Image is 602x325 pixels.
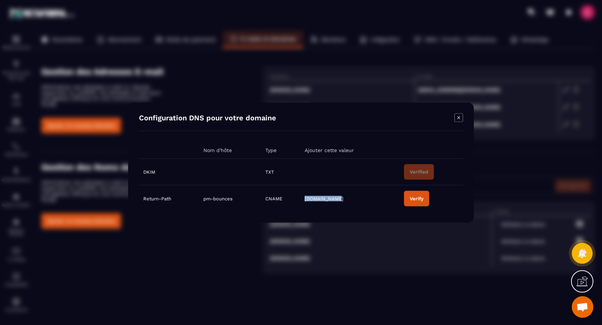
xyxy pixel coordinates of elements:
[261,185,300,212] td: CNAME
[199,142,261,159] th: Nom d'hôte
[261,142,300,159] th: Type
[404,164,434,180] button: Verified
[139,185,199,212] td: Return-Path
[203,196,233,201] span: pm-bounces
[139,159,199,185] td: DKIM
[404,191,429,206] button: Verify
[139,113,276,124] h4: Configuration DNS pour votre domaine
[572,296,593,318] div: Ouvrir le chat
[410,196,423,201] div: Verify
[410,169,428,175] div: Verified
[300,142,400,159] th: Ajouter cette valeur
[305,196,343,201] span: [DOMAIN_NAME]
[261,159,300,185] td: TXT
